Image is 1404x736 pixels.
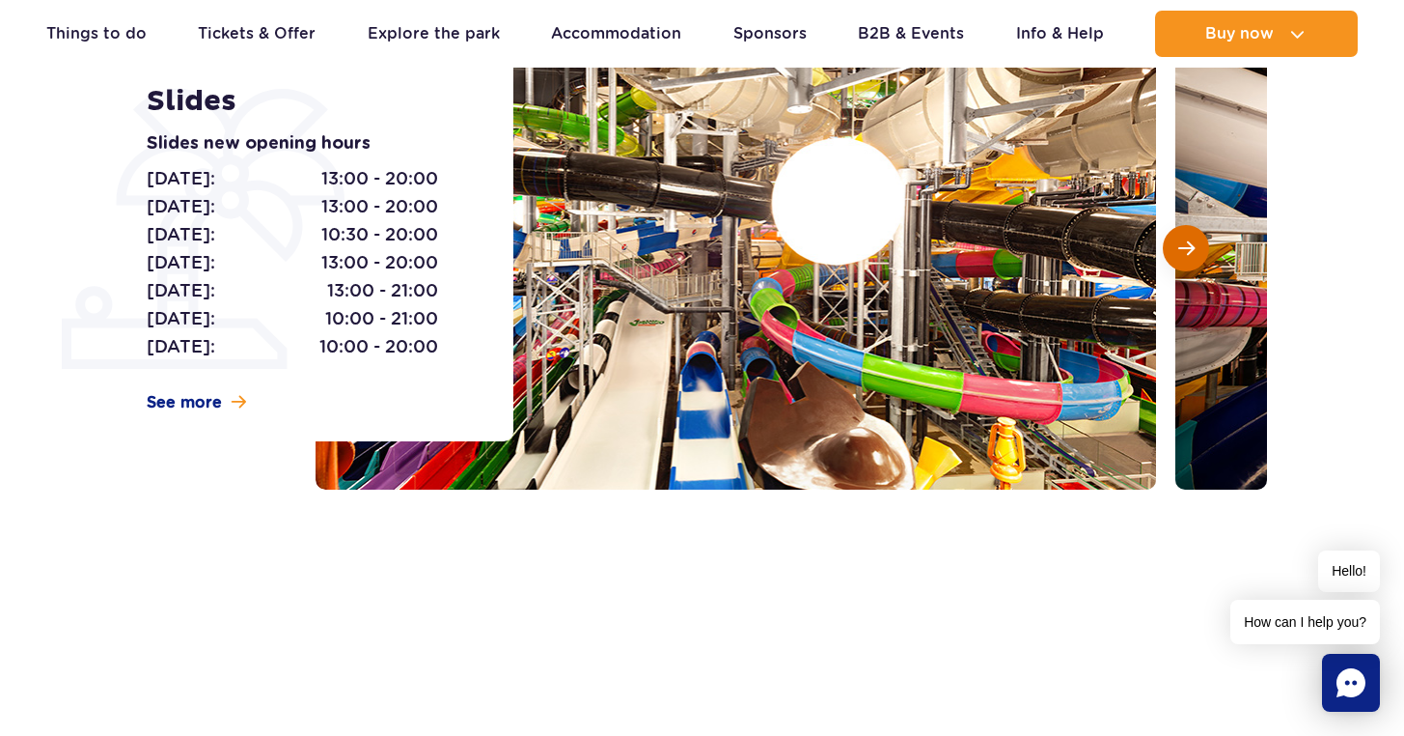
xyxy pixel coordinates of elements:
[1155,11,1358,57] button: Buy now
[147,392,222,413] span: See more
[147,249,215,276] span: [DATE]:
[46,11,147,57] a: Things to do
[147,193,215,220] span: [DATE]:
[321,221,438,248] span: 10:30 - 20:00
[198,11,316,57] a: Tickets & Offer
[321,165,438,192] span: 13:00 - 20:00
[733,11,807,57] a: Sponsors
[147,305,215,332] span: [DATE]:
[1205,25,1274,42] span: Buy now
[147,392,246,413] a: See more
[1322,654,1380,712] div: Chat
[319,333,438,360] span: 10:00 - 20:00
[1318,551,1380,592] span: Hello!
[321,193,438,220] span: 13:00 - 20:00
[147,165,215,192] span: [DATE]:
[1016,11,1104,57] a: Info & Help
[1163,225,1209,271] button: Next slide
[321,249,438,276] span: 13:00 - 20:00
[325,305,438,332] span: 10:00 - 21:00
[327,277,438,304] span: 13:00 - 21:00
[147,84,470,119] h1: Slides
[147,130,470,157] p: Slides new opening hours
[368,11,500,57] a: Explore the park
[858,11,964,57] a: B2B & Events
[147,277,215,304] span: [DATE]:
[551,11,681,57] a: Accommodation
[147,333,215,360] span: [DATE]:
[147,221,215,248] span: [DATE]:
[1230,600,1380,644] span: How can I help you?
